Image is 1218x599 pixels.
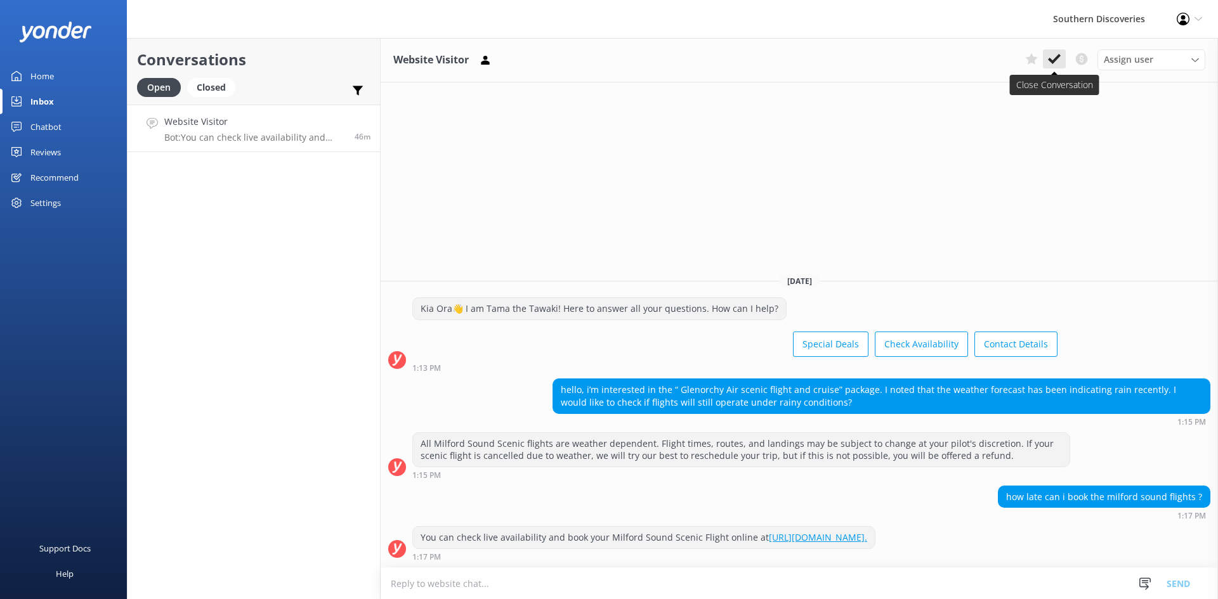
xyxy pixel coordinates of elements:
div: Oct 14 2025 01:15pm (UTC +13:00) Pacific/Auckland [553,417,1210,426]
div: All Milford Sound Scenic flights are weather dependent. Flight times, routes, and landings may be... [413,433,1070,467]
img: yonder-white-logo.png [19,22,92,42]
div: Support Docs [39,536,91,561]
div: Inbox [30,89,54,114]
a: [URL][DOMAIN_NAME]. [769,531,867,543]
a: Website VisitorBot:You can check live availability and book your Milford Sound Scenic Flight onli... [128,105,380,152]
div: Open [137,78,181,97]
div: Home [30,63,54,89]
div: Kia Ora👋 I am Tama the Tawaki! Here to answer all your questions. How can I help? [413,298,786,319]
a: Closed [187,80,242,94]
div: Oct 14 2025 01:15pm (UTC +13:00) Pacific/Auckland [412,470,1070,479]
h2: Conversations [137,48,370,72]
strong: 1:17 PM [412,553,441,561]
div: Oct 14 2025 01:17pm (UTC +13:00) Pacific/Auckland [412,552,875,561]
p: Bot: You can check live availability and book your Milford Sound Scenic Flight online at [URL][DO... [164,132,345,143]
span: Assign user [1104,53,1153,67]
h4: Website Visitor [164,115,345,129]
button: Special Deals [793,332,868,357]
button: Check Availability [875,332,968,357]
div: You can check live availability and book your Milford Sound Scenic Flight online at [413,527,875,548]
div: how late can i book the milford sound flights ? [999,486,1210,508]
a: Open [137,80,187,94]
h3: Website Visitor [393,52,469,68]
strong: 1:13 PM [412,364,441,372]
div: Oct 14 2025 01:17pm (UTC +13:00) Pacific/Auckland [998,511,1210,520]
div: Recommend [30,165,79,190]
div: Reviews [30,139,61,165]
div: Help [56,561,74,586]
strong: 1:17 PM [1177,512,1206,520]
div: Closed [187,78,235,97]
strong: 1:15 PM [412,472,441,479]
span: [DATE] [780,276,820,287]
div: Assign User [1097,49,1205,70]
div: hello, i’m interested in the “ Glenorchy Air scenic flight and cruise” package. I noted that the ... [553,379,1210,413]
div: Oct 14 2025 01:13pm (UTC +13:00) Pacific/Auckland [412,363,1058,372]
span: Oct 14 2025 01:17pm (UTC +13:00) Pacific/Auckland [355,131,370,142]
div: Settings [30,190,61,216]
div: Chatbot [30,114,62,139]
button: Contact Details [974,332,1058,357]
strong: 1:15 PM [1177,418,1206,426]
